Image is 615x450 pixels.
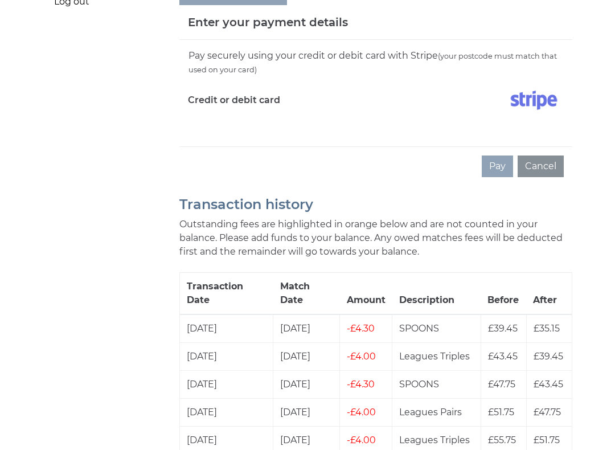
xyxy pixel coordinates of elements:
td: [DATE] [273,342,340,370]
span: £4.00 [347,435,376,445]
td: [DATE] [273,370,340,398]
td: SPOONS [392,314,481,343]
span: £47.75 [488,379,515,390]
td: SPOONS [392,370,481,398]
small: (your postcode must match that used on your card) [188,52,557,74]
span: £47.75 [534,407,561,418]
span: £43.45 [488,351,518,362]
td: [DATE] [273,398,340,426]
th: Amount [340,272,392,314]
td: [DATE] [180,314,273,343]
th: Description [392,272,481,314]
td: [DATE] [180,342,273,370]
td: [DATE] [180,370,273,398]
span: £43.45 [534,379,563,390]
th: Transaction Date [180,272,273,314]
th: Before [481,272,526,314]
span: £39.45 [534,351,563,362]
p: Outstanding fees are highlighted in orange below and are not counted in your balance. Please add ... [179,218,572,259]
th: Match Date [273,272,340,314]
td: [DATE] [180,398,273,426]
span: £55.75 [488,435,516,445]
span: £4.30 [347,379,375,390]
div: Pay securely using your credit or debit card with Stripe [188,48,564,77]
th: After [526,272,572,314]
h2: Transaction history [179,197,572,212]
h5: Enter your payment details [188,14,348,31]
span: £4.00 [347,351,376,362]
span: £51.75 [488,407,514,418]
span: £51.75 [534,435,560,445]
td: Leagues Triples [392,342,481,370]
label: Credit or debit card [188,86,280,114]
td: [DATE] [273,314,340,343]
span: £4.30 [347,323,375,334]
button: Cancel [518,156,564,177]
span: £4.00 [347,407,376,418]
iframe: Secure card payment input frame [188,119,564,129]
button: Pay [482,156,513,177]
td: Leagues Pairs [392,398,481,426]
span: £39.45 [488,323,518,334]
span: £35.15 [534,323,560,334]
